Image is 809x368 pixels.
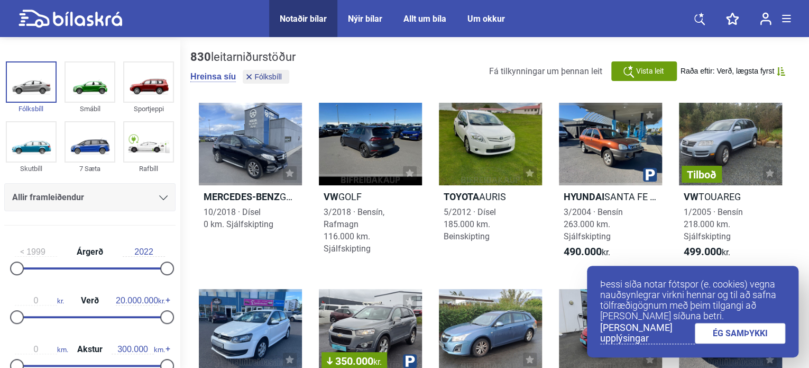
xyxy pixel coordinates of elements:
[74,248,106,256] span: Árgerð
[403,354,417,368] img: parking.png
[695,323,786,344] a: ÉG SAMÞYKKI
[681,67,785,76] button: Raða eftir: Verð, lægsta fyrst
[319,103,422,268] a: VWGOLF3/2018 · Bensín, Rafmagn116.000 km. Sjálfskipting
[636,66,664,77] span: Vista leit
[643,168,657,182] img: parking.png
[687,169,716,180] span: Tilboð
[564,207,623,241] span: 3/2004 · Bensín 263.000 km. Sjálfskipting
[190,71,236,82] button: Hreinsa síu
[600,279,785,321] p: Þessi síða notar fótspor (e. cookies) vegna nauðsynlegrar virkni hennar og til að safna tölfræðig...
[199,191,302,203] h2: GLE 350 D 4MATIC
[444,191,479,202] b: Toyota
[65,103,115,115] div: Smábíl
[467,14,505,24] a: Um okkur
[559,191,662,203] h2: SANTA FE 2,7 V6
[444,207,496,241] span: 5/2012 · Dísel 185.000 km. Beinskipting
[324,191,338,202] b: VW
[123,163,174,175] div: Rafbíll
[319,191,422,203] h2: GOLF
[123,103,174,115] div: Sportjeppi
[564,246,610,258] span: kr.
[348,14,382,24] a: Nýir bílar
[439,191,542,203] h2: AURIS
[600,322,695,344] a: [PERSON_NAME] upplýsingar
[6,163,57,175] div: Skutbíll
[564,245,602,258] b: 490.000
[684,191,698,202] b: VW
[324,207,384,254] span: 3/2018 · Bensín, Rafmagn 116.000 km. Sjálfskipting
[254,73,281,80] span: Fólksbíll
[280,14,327,24] a: Notaðir bílar
[439,103,542,268] a: ToyotaAURIS5/2012 · Dísel185.000 km. Beinskipting
[403,14,446,24] a: Allt um bíla
[190,50,296,64] div: leitarniðurstöður
[373,357,382,367] span: kr.
[204,207,273,229] span: 10/2018 · Dísel 0 km. Sjálfskipting
[12,190,84,205] span: Allir framleiðendur
[199,103,302,268] a: Mercedes-BenzGLE 350 D 4MATIC10/2018 · Dísel0 km. Sjálfskipting
[75,345,105,354] span: Akstur
[327,356,382,366] span: 350.000
[760,12,771,25] img: user-login.svg
[15,345,68,354] span: km.
[564,191,604,202] b: Hyundai
[679,191,782,203] h2: TOUAREG
[15,296,64,306] span: kr.
[559,103,662,268] a: HyundaiSANTA FE 2,7 V63/2004 · Bensín263.000 km. Sjálfskipting490.000kr.
[681,67,774,76] span: Raða eftir: Verð, lægsta fyrst
[204,191,280,202] b: Mercedes-Benz
[190,50,211,64] b: 830
[116,296,165,306] span: kr.
[112,345,165,354] span: km.
[684,207,743,241] span: 1/2005 · Bensín 218.000 km. Sjálfskipting
[65,163,115,175] div: 7 Sæta
[78,297,102,305] span: Verð
[684,245,722,258] b: 499.000
[684,246,730,258] span: kr.
[243,70,289,84] button: Fólksbíll
[489,66,602,76] span: Fá tilkynningar um þennan leit
[6,103,57,115] div: Fólksbíll
[679,103,782,268] a: TilboðVWTOUAREG1/2005 · Bensín218.000 km. Sjálfskipting499.000kr.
